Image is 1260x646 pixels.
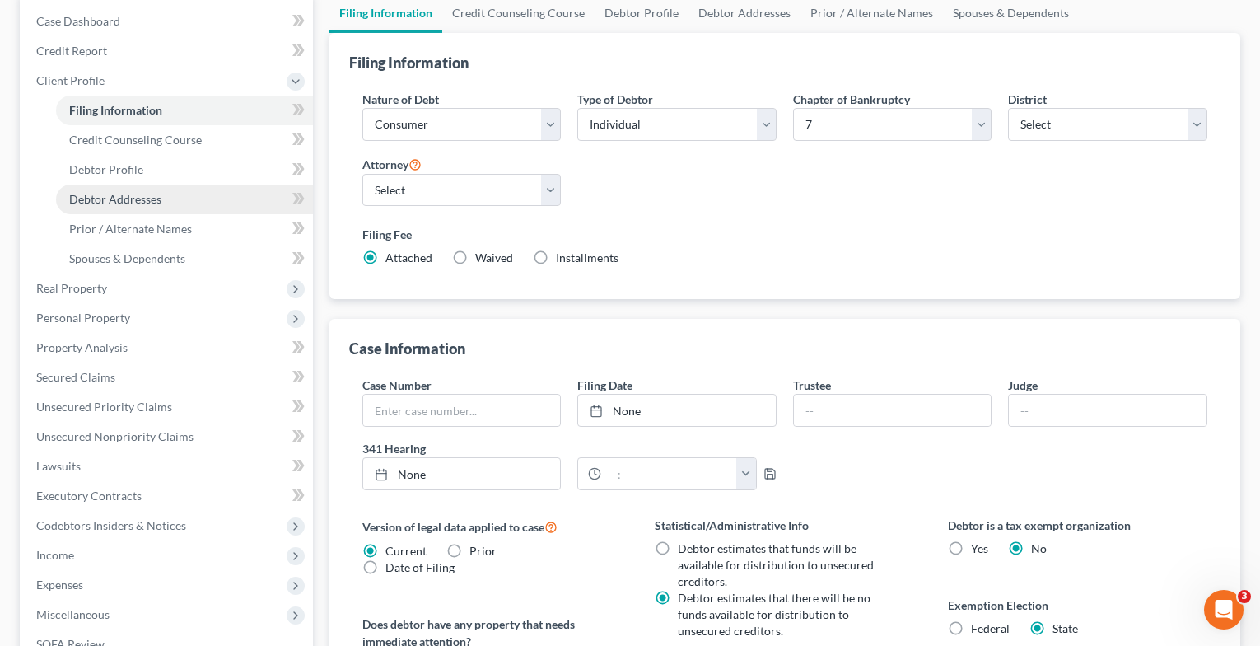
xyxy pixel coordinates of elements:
[678,541,874,588] span: Debtor estimates that funds will be available for distribution to unsecured creditors.
[36,607,110,621] span: Miscellaneous
[1238,590,1251,603] span: 3
[948,597,1208,614] label: Exemption Election
[69,133,202,147] span: Credit Counseling Course
[36,281,107,295] span: Real Property
[1052,621,1078,635] span: State
[362,226,1208,243] label: Filing Fee
[1008,91,1047,108] label: District
[1009,395,1206,426] input: --
[363,395,561,426] input: Enter case number...
[69,162,143,176] span: Debtor Profile
[36,73,105,87] span: Client Profile
[1008,377,1038,394] label: Judge
[36,400,172,414] span: Unsecured Priority Claims
[36,340,128,354] span: Property Analysis
[385,250,432,264] span: Attached
[69,103,162,117] span: Filing Information
[349,53,469,73] div: Filing Information
[655,517,915,534] label: Statistical/Administrative Info
[948,517,1208,534] label: Debtor is a tax exempt organization
[23,363,313,392] a: Secured Claims
[23,422,313,452] a: Unsecured Nonpriority Claims
[23,481,313,511] a: Executory Contracts
[793,91,910,108] label: Chapter of Bankruptcy
[577,91,653,108] label: Type of Debtor
[475,250,513,264] span: Waived
[56,96,313,125] a: Filing Information
[363,458,561,489] a: None
[36,14,120,28] span: Case Dashboard
[362,154,422,174] label: Attorney
[56,185,313,214] a: Debtor Addresses
[794,395,992,426] input: --
[36,578,83,592] span: Expenses
[56,214,313,244] a: Prior / Alternate Names
[36,311,130,325] span: Personal Property
[23,7,313,36] a: Case Dashboard
[349,339,465,358] div: Case Information
[36,489,142,503] span: Executory Contracts
[36,518,186,532] span: Codebtors Insiders & Notices
[362,91,439,108] label: Nature of Debt
[678,591,870,638] span: Debtor estimates that there will be no funds available for distribution to unsecured creditors.
[362,517,623,536] label: Version of legal data applied to case
[971,621,1010,635] span: Federal
[577,377,632,394] label: Filing Date
[56,155,313,185] a: Debtor Profile
[793,377,831,394] label: Trustee
[69,251,185,265] span: Spouses & Dependents
[36,459,81,473] span: Lawsuits
[23,452,313,481] a: Lawsuits
[556,250,618,264] span: Installments
[23,36,313,66] a: Credit Report
[385,544,427,558] span: Current
[36,370,115,384] span: Secured Claims
[362,377,432,394] label: Case Number
[23,392,313,422] a: Unsecured Priority Claims
[69,222,192,236] span: Prior / Alternate Names
[469,544,497,558] span: Prior
[385,560,455,574] span: Date of Filing
[1204,590,1244,630] iframe: Intercom live chat
[1031,541,1047,555] span: No
[36,429,194,443] span: Unsecured Nonpriority Claims
[69,192,161,206] span: Debtor Addresses
[36,44,107,58] span: Credit Report
[23,333,313,363] a: Property Analysis
[601,458,737,489] input: -- : --
[354,440,785,457] label: 341 Hearing
[578,395,776,426] a: None
[36,548,74,562] span: Income
[971,541,988,555] span: Yes
[56,125,313,155] a: Credit Counseling Course
[56,244,313,274] a: Spouses & Dependents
